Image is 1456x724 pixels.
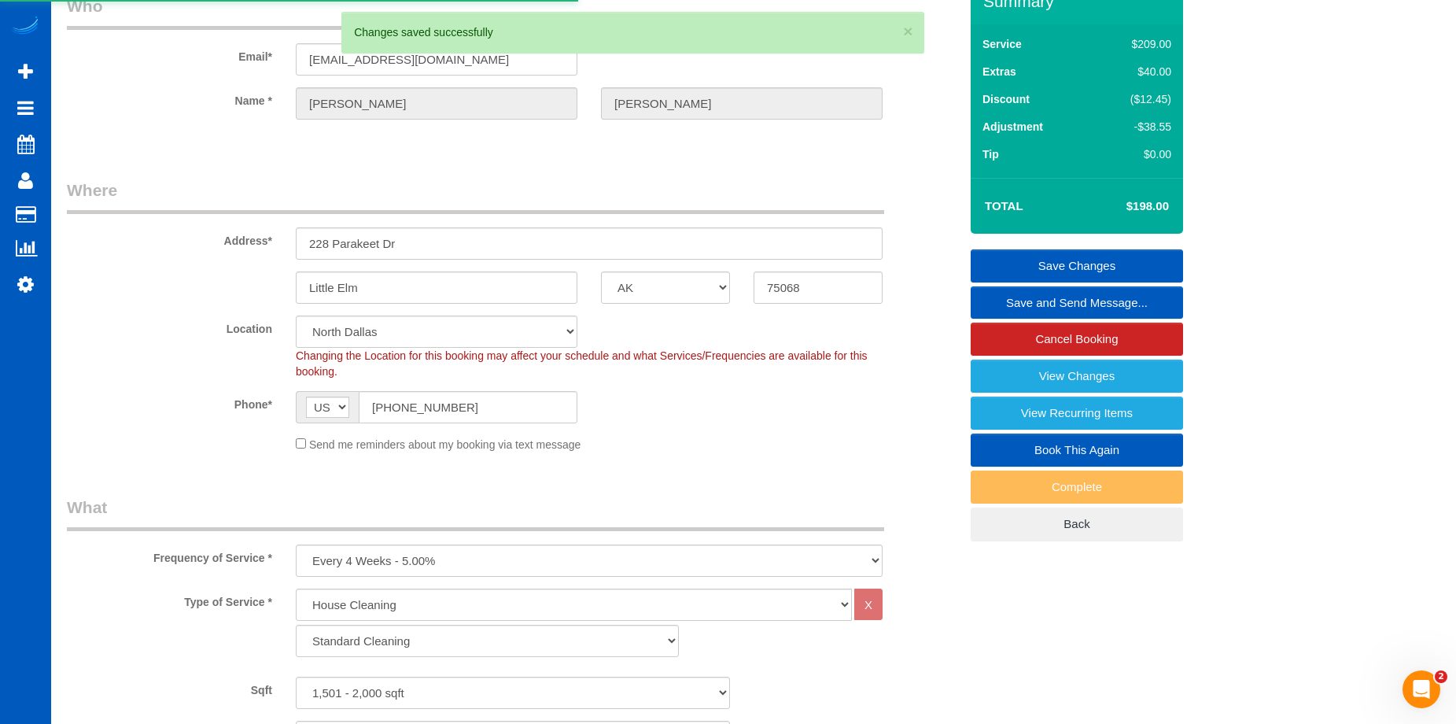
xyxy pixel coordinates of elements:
[55,677,284,698] label: Sqft
[971,397,1183,430] a: View Recurring Items
[982,36,1022,52] label: Service
[359,391,577,423] input: Phone*
[67,496,884,531] legend: What
[971,323,1183,356] a: Cancel Booking
[1097,64,1171,79] div: $40.00
[296,271,577,304] input: City*
[1097,91,1171,107] div: ($12.45)
[982,119,1043,135] label: Adjustment
[354,24,911,40] div: Changes saved successfully
[971,360,1183,393] a: View Changes
[55,87,284,109] label: Name *
[982,91,1030,107] label: Discount
[971,286,1183,320] a: Save and Send Message...
[9,16,41,38] img: Automaid Logo
[903,23,912,39] button: ×
[55,227,284,249] label: Address*
[67,179,884,214] legend: Where
[971,434,1183,467] a: Book This Again
[982,64,1016,79] label: Extras
[1097,146,1171,162] div: $0.00
[296,87,577,120] input: First Name*
[55,391,284,412] label: Phone*
[296,349,868,378] span: Changing the Location for this booking may affect your schedule and what Services/Frequencies are...
[971,249,1183,283] a: Save Changes
[1097,36,1171,52] div: $209.00
[601,87,883,120] input: Last Name*
[55,316,284,337] label: Location
[1403,670,1440,708] iframe: Intercom live chat
[1097,119,1171,135] div: -$38.55
[982,146,999,162] label: Tip
[55,43,284,65] label: Email*
[1435,670,1447,683] span: 2
[754,271,883,304] input: Zip Code*
[971,508,1183,541] a: Back
[985,199,1023,212] strong: Total
[55,589,284,610] label: Type of Service *
[1079,200,1169,213] h4: $198.00
[309,438,581,451] span: Send me reminders about my booking via text message
[296,43,577,76] input: Email*
[55,545,284,566] label: Frequency of Service *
